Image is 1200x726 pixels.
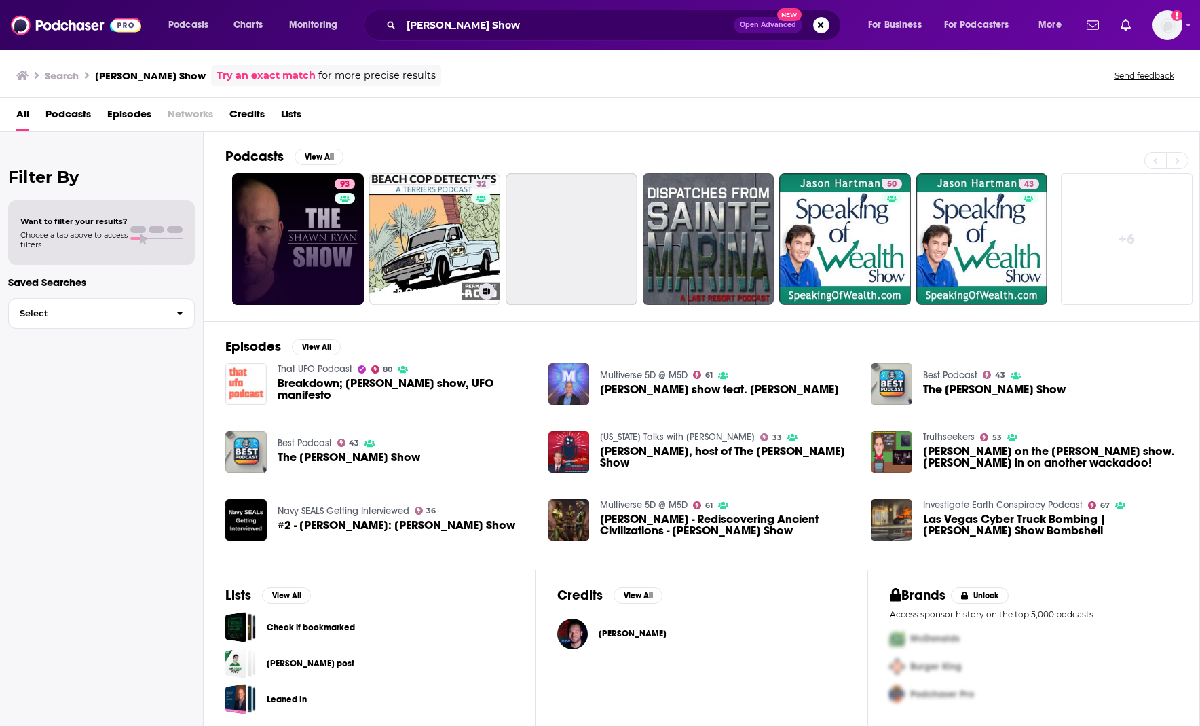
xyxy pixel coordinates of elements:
[923,384,1066,395] a: The Shawn Ryan Show
[910,633,960,645] span: McDonalds
[295,149,343,165] button: View All
[278,520,515,531] a: #2 - Travis Kennedy: Shawn Ryan Show
[1152,10,1182,40] button: Show profile menu
[548,431,590,473] img: Shawn Ryan, host of The Shawn Ryan Show
[337,439,360,447] a: 43
[11,12,141,38] img: Podchaser - Follow, Share and Rate Podcasts
[262,587,311,604] button: View All
[600,369,688,381] a: Multiverse 5D @ M5D
[318,68,436,84] span: for more precise results
[225,587,311,604] a: ListsView All
[705,372,713,378] span: 61
[16,103,29,131] span: All
[600,384,839,395] a: Shawn Ryan show feat. Steven Greer
[779,173,911,305] a: 50
[705,503,713,509] span: 61
[600,513,855,537] a: Randall Carlson - Rediscovering Ancient Civilizations - Shawn Ryan Show
[995,372,1005,378] span: 43
[871,363,912,405] img: The Shawn Ryan Show
[890,587,946,604] h2: Brands
[8,167,195,187] h2: Filter By
[734,17,802,33] button: Open AdvancedNew
[225,431,267,473] img: The Shawn Ryan Show
[951,587,1009,604] button: Unlock
[614,587,662,604] button: View All
[217,68,316,84] a: Try an exact match
[600,446,855,469] span: [PERSON_NAME], host of The [PERSON_NAME] Show
[267,620,355,635] a: Check if bookmarked
[281,103,301,131] span: Lists
[693,501,713,509] a: 61
[229,103,265,131] a: Credits
[923,499,1083,511] a: Investigate Earth Conspiracy Podcast
[375,286,473,297] h3: Beach Cop Detectives: A 'Terriers' Podcast
[292,339,341,355] button: View All
[225,363,267,405] img: Breakdown; Shawn Ryan show, UFO manifesto
[232,173,364,305] a: 93
[599,628,667,639] span: [PERSON_NAME]
[278,437,332,449] a: Best Podcast
[225,612,256,642] a: Check if bookmarked
[548,499,590,541] img: Randall Carlson - Rediscovering Ancient Civilizations - Shawn Ryan Show
[107,103,151,131] a: Episodes
[1152,10,1182,40] img: User Profile
[557,587,662,604] a: CreditsView All
[20,230,128,249] span: Choose a tab above to access filters.
[600,446,855,469] a: Shawn Ryan, host of The Shawn Ryan Show
[600,513,855,537] span: [PERSON_NAME] - Rediscovering Ancient Civilizations - [PERSON_NAME] Show
[871,431,912,473] img: Tim Gallaudet on the Shawn Ryan show. Shawn Ryan cashes in on another wackadoo!
[557,587,603,604] h2: Credits
[890,609,1178,619] p: Access sponsor history on the top 5,000 podcasts.
[599,628,667,639] a: Shawn Ryan
[168,16,208,35] span: Podcasts
[944,16,1009,35] span: For Podcasters
[225,684,256,714] a: Leaned In
[983,371,1005,379] a: 43
[1088,501,1110,509] a: 67
[426,508,436,514] span: 36
[760,433,782,441] a: 33
[225,338,341,355] a: EpisodesView All
[1100,503,1110,509] span: 67
[349,440,359,446] span: 43
[772,435,782,441] span: 33
[45,103,91,131] a: Podcasts
[267,692,307,707] a: Leaned In
[600,431,755,443] a: Tennessee Talks with Tim Burchett
[278,378,532,401] span: Breakdown; [PERSON_NAME] show, UFO manifesto
[476,178,486,192] span: 32
[267,656,354,671] a: [PERSON_NAME] post
[923,431,975,443] a: Truthseekers
[225,648,256,678] a: Lowe post
[278,452,420,463] span: The [PERSON_NAME] Show
[168,103,213,131] span: Networks
[557,619,588,649] a: Shawn Ryan
[923,446,1178,469] a: Tim Gallaudet on the Shawn Ryan show. Shawn Ryan cashes in on another wackadoo!
[20,217,128,226] span: Want to filter your results?
[278,363,352,375] a: That UFO Podcast
[471,179,491,189] a: 32
[1081,14,1104,37] a: Show notifications dropdown
[401,14,734,36] input: Search podcasts, credits, & more...
[335,179,355,189] a: 93
[1152,10,1182,40] span: Logged in as megcassidy
[289,16,337,35] span: Monitoring
[923,513,1178,537] span: Las Vegas Cyber Truck Bombing | [PERSON_NAME] Show Bombshell
[923,384,1066,395] span: The [PERSON_NAME] Show
[600,384,839,395] span: [PERSON_NAME] show feat. [PERSON_NAME]
[548,363,590,405] img: Shawn Ryan show feat. Steven Greer
[980,433,1002,441] a: 53
[884,625,910,653] img: First Pro Logo
[415,507,436,515] a: 36
[859,14,939,36] button: open menu
[340,178,350,192] span: 93
[923,513,1178,537] a: Las Vegas Cyber Truck Bombing | Shawn Ryan Show Bombshell
[278,452,420,463] a: The Shawn Ryan Show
